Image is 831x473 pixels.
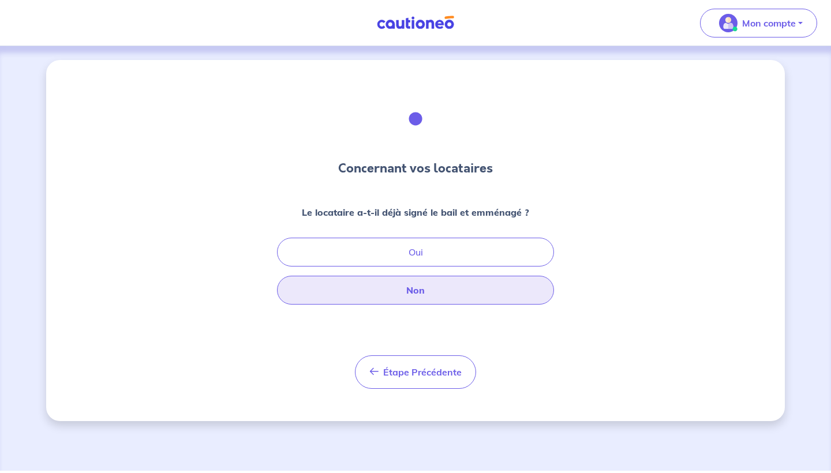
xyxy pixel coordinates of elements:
[384,88,447,150] img: illu_tenants.svg
[700,9,817,37] button: illu_account_valid_menu.svgMon compte
[277,276,554,305] button: Non
[719,14,738,32] img: illu_account_valid_menu.svg
[355,355,476,389] button: Étape Précédente
[742,16,796,30] p: Mon compte
[302,207,529,218] strong: Le locataire a-t-il déjà signé le bail et emménagé ?
[277,238,554,266] button: Oui
[383,366,462,378] span: Étape Précédente
[372,16,459,30] img: Cautioneo
[338,159,493,178] h3: Concernant vos locataires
